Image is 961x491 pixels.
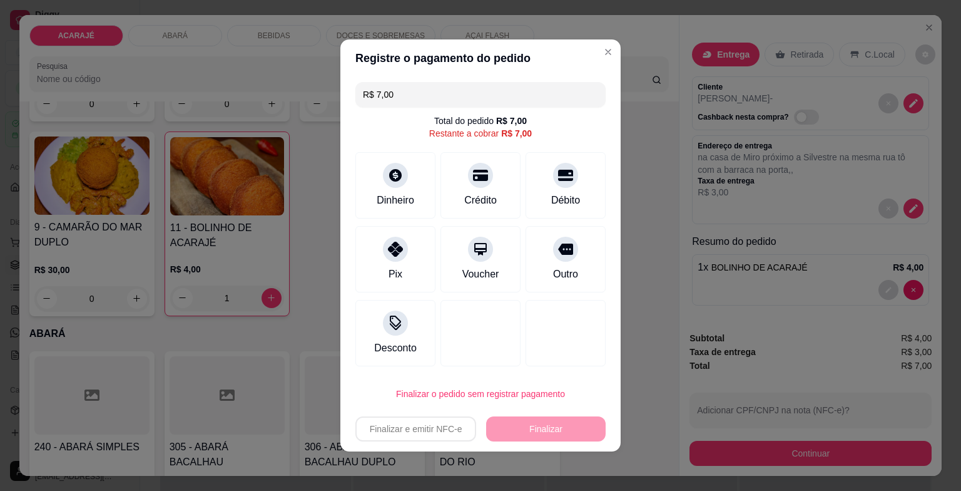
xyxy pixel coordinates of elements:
[462,267,499,282] div: Voucher
[464,193,497,208] div: Crédito
[501,127,532,140] div: R$ 7,00
[374,341,417,356] div: Desconto
[553,267,578,282] div: Outro
[429,127,532,140] div: Restante a cobrar
[551,193,580,208] div: Débito
[434,115,527,127] div: Total do pedido
[377,193,414,208] div: Dinheiro
[389,267,402,282] div: Pix
[496,115,527,127] div: R$ 7,00
[598,42,618,62] button: Close
[363,82,598,107] input: Ex.: hambúrguer de cordeiro
[355,381,606,406] button: Finalizar o pedido sem registrar pagamento
[340,39,621,77] header: Registre o pagamento do pedido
